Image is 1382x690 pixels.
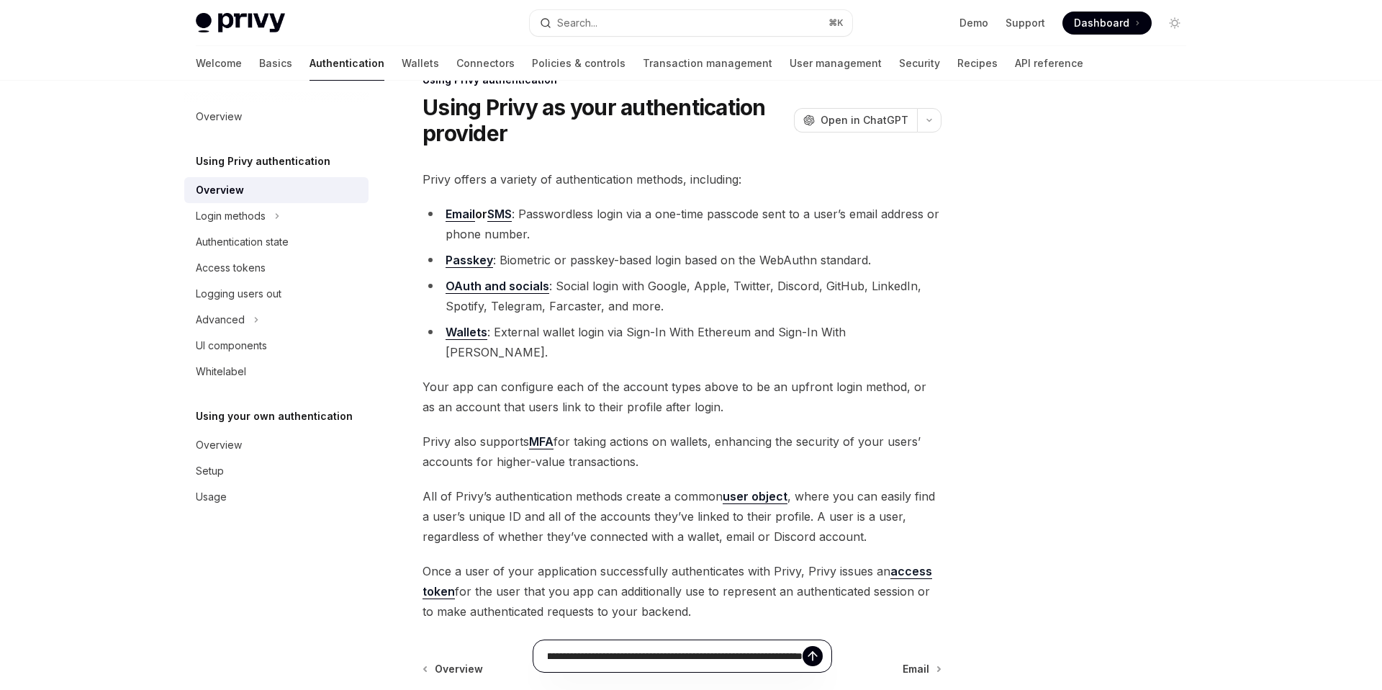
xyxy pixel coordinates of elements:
[423,561,941,622] span: Once a user of your application successfully authenticates with Privy, Privy issues an for the us...
[487,207,512,222] a: SMS
[259,46,292,81] a: Basics
[959,16,988,30] a: Demo
[184,432,369,458] a: Overview
[196,436,242,454] div: Overview
[423,250,941,270] li: : Biometric or passkey-based login based on the WebAuthn standard.
[899,46,940,81] a: Security
[1006,16,1045,30] a: Support
[196,153,330,170] h5: Using Privy authentication
[1015,46,1083,81] a: API reference
[184,203,369,229] button: Login methods
[184,281,369,307] a: Logging users out
[196,207,266,225] div: Login methods
[1163,12,1186,35] button: Toggle dark mode
[184,333,369,359] a: UI components
[196,13,285,33] img: light logo
[196,462,224,480] div: Setup
[196,488,227,506] div: Usage
[1062,12,1152,35] a: Dashboard
[184,458,369,484] a: Setup
[184,307,369,333] button: Advanced
[803,646,823,666] button: Send message
[790,46,882,81] a: User management
[821,113,908,127] span: Open in ChatGPT
[456,46,515,81] a: Connectors
[557,14,597,32] div: Search...
[423,486,941,547] span: All of Privy’s authentication methods create a common , where you can easily find a user’s unique...
[184,177,369,203] a: Overview
[446,207,512,222] strong: or
[957,46,998,81] a: Recipes
[423,94,788,146] h1: Using Privy as your authentication provider
[529,434,554,449] a: MFA
[723,489,787,504] a: user object
[184,484,369,510] a: Usage
[196,285,281,303] div: Logging users out
[548,640,803,672] input: Ask a question...
[423,276,941,316] li: : Social login with Google, Apple, Twitter, Discord, GitHub, LinkedIn, Spotify, Telegram, Farcast...
[423,377,941,417] span: Your app can configure each of the account types above to be an upfront login method, or as an ac...
[196,363,246,380] div: Whitelabel
[530,10,852,36] button: Search...⌘K
[196,233,289,251] div: Authentication state
[196,337,267,354] div: UI components
[1074,16,1129,30] span: Dashboard
[423,169,941,189] span: Privy offers a variety of authentication methods, including:
[446,325,487,340] a: Wallets
[196,182,244,199] div: Overview
[643,46,772,81] a: Transaction management
[532,46,625,81] a: Policies & controls
[196,259,266,277] div: Access tokens
[184,359,369,385] a: Whitelabel
[310,46,384,81] a: Authentication
[196,311,245,328] div: Advanced
[196,408,353,425] h5: Using your own authentication
[446,253,493,268] a: Passkey
[446,279,549,294] a: OAuth and socials
[423,322,941,362] li: : External wallet login via Sign-In With Ethereum and Sign-In With [PERSON_NAME].
[184,255,369,281] a: Access tokens
[828,17,844,29] span: ⌘ K
[196,46,242,81] a: Welcome
[184,229,369,255] a: Authentication state
[423,431,941,472] span: Privy also supports for taking actions on wallets, enhancing the security of your users’ accounts...
[423,204,941,244] li: : Passwordless login via a one-time passcode sent to a user’s email address or phone number.
[794,108,917,133] button: Open in ChatGPT
[402,46,439,81] a: Wallets
[184,104,369,130] a: Overview
[196,108,242,125] div: Overview
[446,207,475,222] a: Email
